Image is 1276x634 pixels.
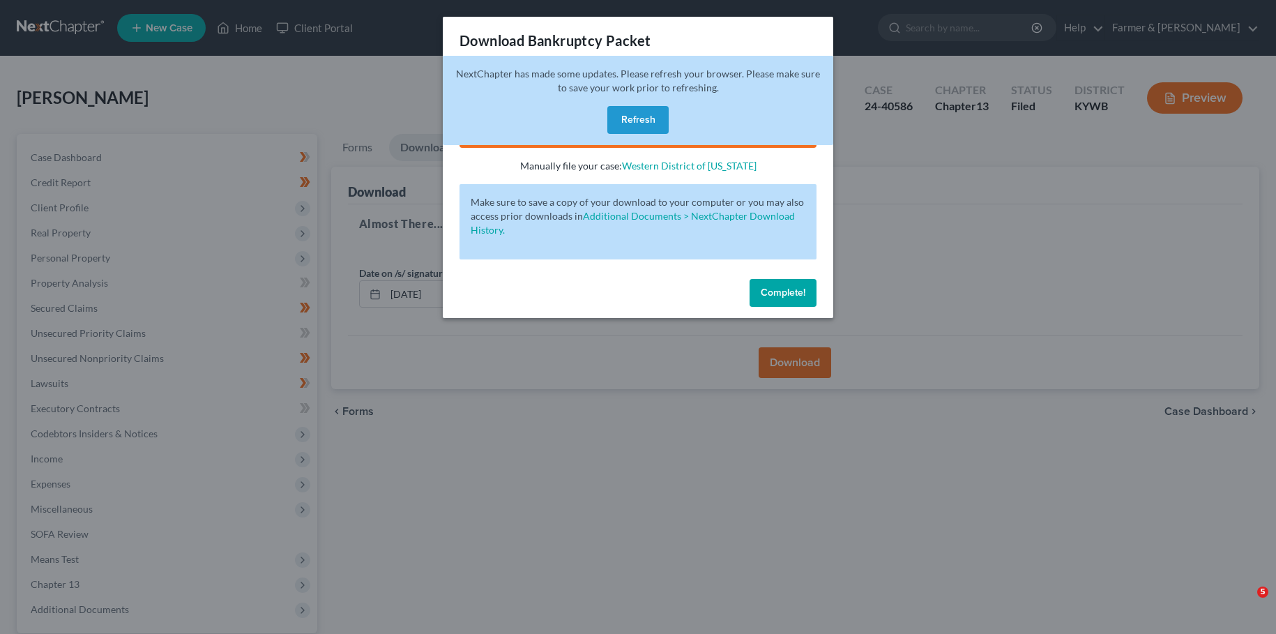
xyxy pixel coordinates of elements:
iframe: Intercom live chat [1229,587,1262,620]
span: Complete! [761,287,805,299]
a: Western District of [US_STATE] [622,160,757,172]
p: Manually file your case: [459,159,817,173]
p: Make sure to save a copy of your download to your computer or you may also access prior downloads in [471,195,805,237]
button: Refresh [607,106,669,134]
span: NextChapter has made some updates. Please refresh your browser. Please make sure to save your wor... [456,68,820,93]
h3: Download Bankruptcy Packet [459,31,651,50]
a: Additional Documents > NextChapter Download History. [471,210,795,236]
button: Complete! [750,279,817,307]
span: 5 [1257,587,1268,598]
